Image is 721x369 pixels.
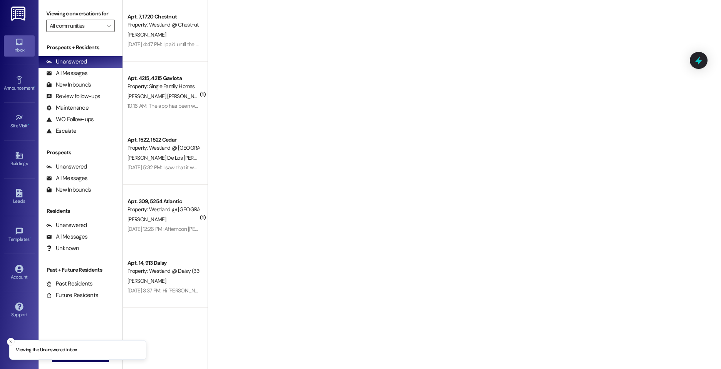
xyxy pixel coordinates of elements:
div: All Messages [46,69,87,77]
a: Leads [4,187,35,207]
div: Unknown [46,244,79,252]
div: [DATE] 4:47 PM: I paid until the 11th I believe [127,41,222,48]
div: Apt. 1522, 1522 Cedar [127,136,199,144]
i:  [107,23,111,29]
span: • [34,84,35,90]
div: WO Follow-ups [46,115,94,124]
a: Account [4,262,35,283]
div: Property: Westland @ [GEOGRAPHIC_DATA] (3283) [127,205,199,214]
div: Apt. 7, 1720 Chestnut [127,13,199,21]
div: Unanswered [46,163,87,171]
div: Maintenance [46,104,89,112]
div: All Messages [46,233,87,241]
div: Past Residents [46,280,93,288]
div: New Inbounds [46,81,91,89]
span: • [30,235,31,241]
input: All communities [50,20,102,32]
div: Apt. 4215, 4215 Gaviota [127,74,199,82]
div: Property: Westland @ Chestnut (3366) [127,21,199,29]
div: Review follow-ups [46,92,100,100]
div: All Messages [46,174,87,182]
a: Inbox [4,35,35,56]
div: New Inbounds [46,186,91,194]
span: • [28,122,29,127]
div: Unanswered [46,221,87,229]
label: Viewing conversations for [46,8,115,20]
div: Apt. 309, 5254 Atlantic [127,197,199,205]
div: Property: Westland @ Daisy (3309) [127,267,199,275]
div: Prospects [39,149,122,157]
a: Buildings [4,149,35,170]
div: Future Residents [46,291,98,299]
div: Prospects + Residents [39,43,122,52]
button: Close toast [7,338,15,346]
span: [PERSON_NAME] De Los [PERSON_NAME] [127,154,225,161]
a: Support [4,300,35,321]
span: [PERSON_NAME] [127,216,166,223]
div: Property: Single Family Homes [127,82,199,90]
img: ResiDesk Logo [11,7,27,21]
div: [DATE] 3:37 PM: Hi [PERSON_NAME] can you give me a call. I put in a mantiance request and I got a... [127,287,595,294]
div: Residents [39,207,122,215]
a: Templates • [4,225,35,245]
span: [PERSON_NAME] [127,277,166,284]
div: Apt. 14, 913 Daisy [127,259,199,267]
div: Past + Future Residents [39,266,122,274]
div: Unanswered [46,58,87,66]
a: Site Visit • [4,111,35,132]
p: Viewing the Unanswered inbox [16,347,77,354]
div: [DATE] 12:26 PM: Afternoon [PERSON_NAME], Was Wondering if the laundry room will be open [DATE]. ... [127,225,545,232]
span: [PERSON_NAME] [PERSON_NAME] [127,93,206,100]
div: [DATE] 5:32 PM: I saw that it was written in the pdfs you sent but want to see if there is a way ... [127,164,683,171]
div: Property: Westland @ [GEOGRAPHIC_DATA] (3297) [127,144,199,152]
div: Escalate [46,127,76,135]
span: [PERSON_NAME] [127,31,166,38]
